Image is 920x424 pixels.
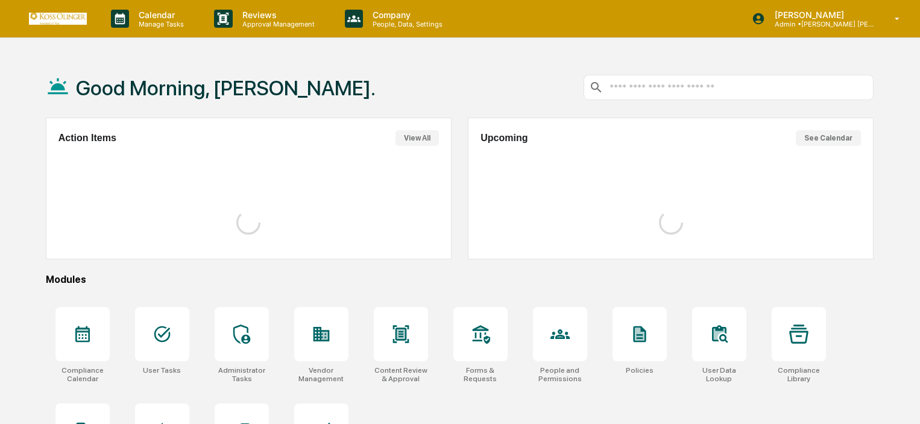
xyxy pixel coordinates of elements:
p: [PERSON_NAME] [765,10,877,20]
button: See Calendar [796,130,861,146]
div: Forms & Requests [453,366,508,383]
div: Content Review & Approval [374,366,428,383]
button: View All [395,130,439,146]
div: User Tasks [143,366,181,375]
p: Reviews [233,10,321,20]
div: Administrator Tasks [215,366,269,383]
img: logo [29,13,87,24]
h2: Action Items [58,133,116,144]
div: User Data Lookup [692,366,746,383]
p: Company [363,10,449,20]
div: Modules [46,274,874,285]
div: Compliance Library [772,366,826,383]
h2: Upcoming [480,133,528,144]
p: Manage Tasks [129,20,190,28]
h1: Good Morning, [PERSON_NAME]. [76,76,376,100]
div: People and Permissions [533,366,587,383]
div: Policies [626,366,654,375]
p: Approval Management [233,20,321,28]
p: Calendar [129,10,190,20]
div: Compliance Calendar [55,366,110,383]
div: Vendor Management [294,366,348,383]
p: Admin • [PERSON_NAME] [PERSON_NAME] Consulting, LLC [765,20,877,28]
p: People, Data, Settings [363,20,449,28]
